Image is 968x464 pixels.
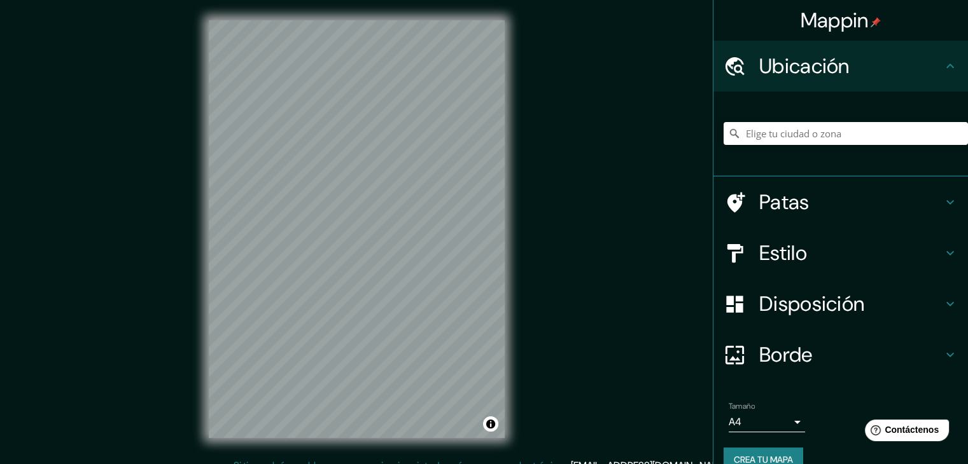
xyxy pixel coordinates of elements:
font: Patas [759,189,810,215]
div: Disposición [713,278,968,329]
font: Ubicación [759,53,850,79]
input: Elige tu ciudad o zona [724,122,968,145]
iframe: Lanzador de widgets de ayuda [855,414,954,450]
button: Activar o desactivar atribución [483,416,498,432]
img: pin-icon.png [871,17,881,27]
div: Estilo [713,228,968,278]
font: Mappin [801,7,869,34]
div: Ubicación [713,41,968,92]
div: Patas [713,177,968,228]
div: Borde [713,329,968,380]
font: Estilo [759,240,807,266]
font: Tamaño [729,401,755,411]
font: Borde [759,341,813,368]
canvas: Mapa [209,20,505,438]
font: A4 [729,415,741,428]
font: Disposición [759,290,864,317]
div: A4 [729,412,805,432]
